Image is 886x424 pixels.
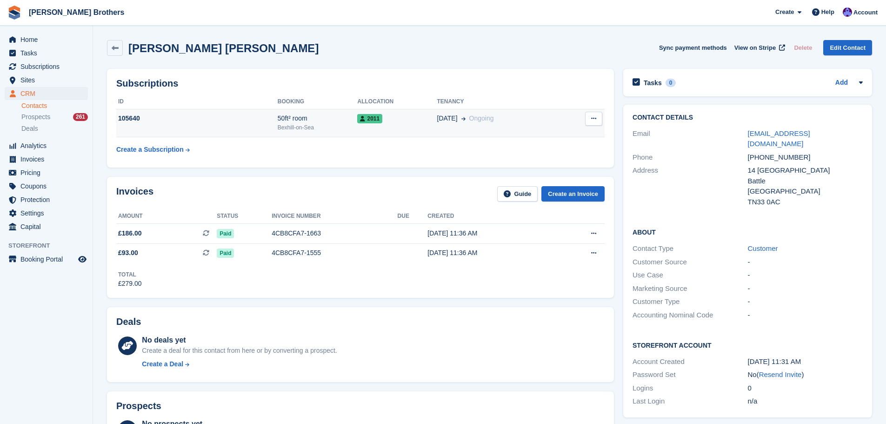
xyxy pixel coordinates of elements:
div: Customer Source [633,257,747,268]
span: Home [20,33,76,46]
span: £93.00 [118,248,138,258]
div: No [748,370,863,380]
div: Marketing Source [633,283,747,294]
a: menu [5,153,88,166]
div: - [748,283,863,294]
div: 105640 [116,114,278,123]
a: menu [5,193,88,206]
div: - [748,257,863,268]
div: No deals yet [142,335,337,346]
span: Invoices [20,153,76,166]
div: 50ft² room [278,114,358,123]
a: Create a Subscription [116,141,190,158]
div: Password Set [633,370,747,380]
span: View on Stripe [734,43,776,53]
div: Create a Deal [142,359,183,369]
div: Email [633,128,747,149]
h2: Prospects [116,401,161,411]
a: Create an Invoice [541,186,605,202]
span: Booking Portal [20,253,76,266]
a: View on Stripe [731,40,787,55]
h2: Invoices [116,186,153,202]
th: Amount [116,209,217,224]
th: Invoice number [272,209,397,224]
a: menu [5,180,88,193]
div: Last Login [633,396,747,407]
span: Deals [21,124,38,133]
a: Create a Deal [142,359,337,369]
a: Guide [497,186,538,202]
span: Coupons [20,180,76,193]
div: Battle [748,176,863,187]
div: - [748,296,863,307]
div: [GEOGRAPHIC_DATA] [748,186,863,197]
span: Ongoing [469,114,494,122]
h2: Storefront Account [633,340,863,350]
h2: Deals [116,316,141,327]
th: Due [398,209,428,224]
span: Sites [20,74,76,87]
span: Help [821,7,834,17]
div: Customer Type [633,296,747,307]
div: - [748,270,863,281]
span: Storefront [8,241,93,250]
div: 4CB8CFA7-1555 [272,248,397,258]
span: Pricing [20,166,76,179]
h2: About [633,227,863,236]
div: Phone [633,152,747,163]
a: [EMAIL_ADDRESS][DOMAIN_NAME] [748,129,810,148]
a: Prospects 261 [21,112,88,122]
span: £186.00 [118,229,142,238]
div: Accounting Nominal Code [633,310,747,321]
div: [PHONE_NUMBER] [748,152,863,163]
span: Protection [20,193,76,206]
h2: [PERSON_NAME] [PERSON_NAME] [128,42,319,54]
img: Becca Clark [843,7,852,17]
a: Customer [748,244,778,252]
div: Account Created [633,357,747,367]
a: menu [5,47,88,60]
div: - [748,310,863,321]
div: [DATE] 11:31 AM [748,357,863,367]
span: Account [853,8,878,17]
a: Preview store [77,254,88,265]
th: Created [427,209,555,224]
h2: Tasks [644,79,662,87]
a: menu [5,139,88,152]
th: Allocation [357,94,437,109]
div: [DATE] 11:36 AM [427,229,555,238]
a: menu [5,60,88,73]
span: Capital [20,220,76,233]
button: Sync payment methods [659,40,727,55]
a: menu [5,74,88,87]
h2: Subscriptions [116,78,605,89]
a: Add [835,78,848,88]
div: 4CB8CFA7-1663 [272,229,397,238]
span: Prospects [21,113,50,121]
span: Subscriptions [20,60,76,73]
span: Paid [217,249,234,258]
span: ( ) [757,370,804,378]
div: n/a [748,396,863,407]
div: TN33 0AC [748,197,863,208]
span: CRM [20,87,76,100]
a: Resend Invite [759,370,802,378]
a: menu [5,166,88,179]
div: Use Case [633,270,747,281]
th: Tenancy [437,94,562,109]
span: Settings [20,207,76,220]
th: Booking [278,94,358,109]
a: Deals [21,124,88,134]
span: Tasks [20,47,76,60]
span: Paid [217,229,234,238]
a: menu [5,253,88,266]
a: Edit Contact [823,40,872,55]
a: menu [5,207,88,220]
a: menu [5,220,88,233]
div: Contact Type [633,243,747,254]
img: stora-icon-8386f47178a22dfd0bd8f6a31ec36ba5ce8667c1dd55bd0f319d3a0aa187defe.svg [7,6,21,20]
th: Status [217,209,272,224]
div: Create a deal for this contact from here or by converting a prospect. [142,346,337,356]
span: Create [775,7,794,17]
div: 14 [GEOGRAPHIC_DATA] [748,165,863,176]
